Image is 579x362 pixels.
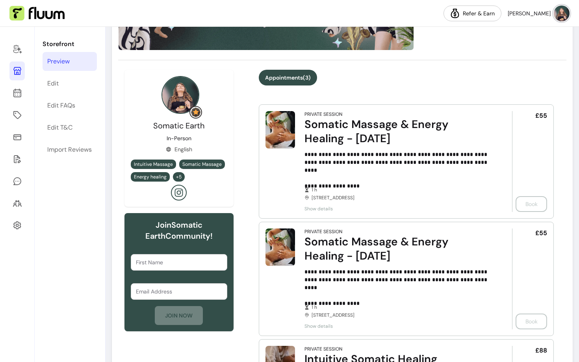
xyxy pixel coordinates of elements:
input: First Name [136,258,222,266]
a: Edit [43,74,97,93]
a: Storefront [9,61,25,80]
div: Private Session [304,111,342,117]
span: + 5 [174,174,183,180]
span: Show details [304,323,490,329]
a: Clients [9,194,25,213]
a: Edit FAQs [43,96,97,115]
img: Fluum Logo [9,6,65,21]
h6: Join Somatic Earth Community! [131,219,227,241]
img: Somatic Massage & Energy Healing - 26th November [265,228,295,266]
a: Settings [9,216,25,235]
span: Somatic Massage [182,161,222,167]
div: English [166,145,192,153]
img: Provider image [161,76,199,114]
div: [STREET_ADDRESS] [304,304,490,318]
div: Preview [47,57,70,66]
span: £55 [535,228,547,238]
img: avatar [554,6,570,21]
span: £55 [535,111,547,121]
a: Import Reviews [43,140,97,159]
span: Intuitive Massage [134,161,173,167]
input: Email Address [136,288,222,295]
a: Refer & Earn [444,6,501,21]
div: Edit FAQs [47,101,75,110]
a: Calendar [9,84,25,102]
div: Edit T&C [47,123,72,132]
button: avatar[PERSON_NAME] [508,6,570,21]
div: [STREET_ADDRESS] [304,187,490,201]
img: Somatic Massage & Energy Healing - 5th November [265,111,295,149]
span: Energy healing [134,174,167,180]
a: Sales [9,128,25,147]
a: Home [9,39,25,58]
span: [PERSON_NAME] [508,9,551,17]
div: Private Session [304,346,342,352]
div: Somatic Massage & Energy Healing - [DATE] [304,117,490,146]
span: Show details [304,206,490,212]
div: Edit [47,79,59,88]
div: Somatic Massage & Energy Healing - [DATE] [304,235,490,263]
img: Grow [191,108,200,117]
span: £88 [535,346,547,355]
div: Private Session [304,228,342,235]
span: Somatic Earth [153,121,205,131]
a: Forms [9,150,25,169]
p: Storefront [43,39,97,49]
p: In-Person [167,134,191,142]
button: Appointments(3) [259,70,317,85]
a: Offerings [9,106,25,124]
a: Edit T&C [43,118,97,137]
a: My Messages [9,172,25,191]
span: 1 h [312,304,490,310]
a: Preview [43,52,97,71]
span: 1 h [312,187,490,193]
div: Import Reviews [47,145,92,154]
